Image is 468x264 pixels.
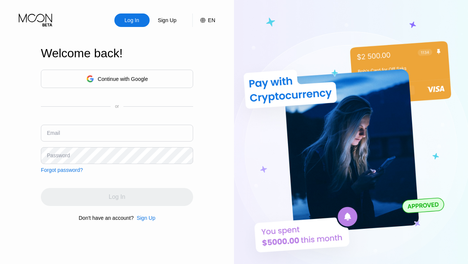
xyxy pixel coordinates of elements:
[114,13,150,27] div: Log In
[133,215,155,221] div: Sign Up
[41,167,83,173] div: Forgot password?
[41,46,193,60] div: Welcome back!
[136,215,155,221] div: Sign Up
[115,104,119,109] div: or
[47,130,60,136] div: Email
[150,13,185,27] div: Sign Up
[41,70,193,88] div: Continue with Google
[124,16,140,24] div: Log In
[47,152,70,158] div: Password
[208,17,215,23] div: EN
[79,215,134,221] div: Don't have an account?
[157,16,177,24] div: Sign Up
[192,13,215,27] div: EN
[98,76,148,82] div: Continue with Google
